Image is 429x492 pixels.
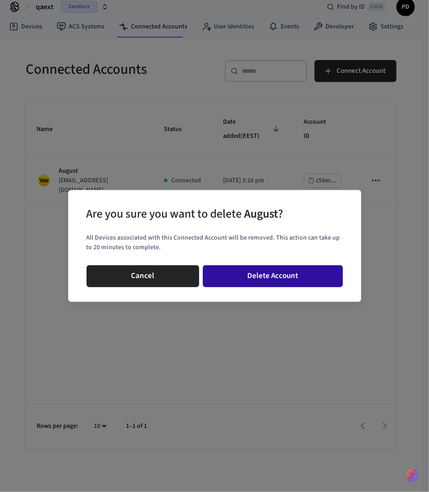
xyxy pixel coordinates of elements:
img: SeamLogoGradient.69752ec5.svg [407,468,418,483]
p: All Devices associated with this Connected Account will be removed. This action can take up to 20... [87,233,343,252]
button: Delete Account [203,265,343,287]
div: Are you sure you want to delete ? [87,205,283,224]
span: August [244,206,278,222]
button: Cancel [87,265,199,287]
